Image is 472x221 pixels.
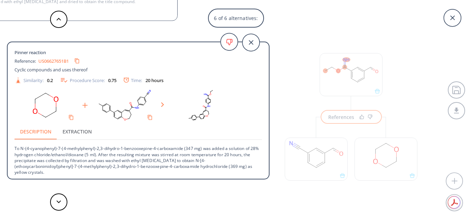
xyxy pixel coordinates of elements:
p: To N-(4-cyanophenyl)-7-(4-methylphenyl)-2,3-dihydro-1-benzooxepine-4-carboxamide (347 mg) was add... [15,140,262,175]
a: US06627651B1 [38,59,69,63]
div: Similarity: [15,77,53,84]
svg: CCOC(=N)c1ccc(NC(=O)C2=Cc3cc(-c4ccc(C)cc4)ccc3OCC2)cc1 [170,88,232,123]
button: Copy to clipboard [144,112,155,123]
div: 20 hours [145,78,163,82]
span: Reference: [15,58,38,64]
span: Pinner reaction [15,49,48,56]
div: 0.2 [47,78,53,82]
div: 0.75 [108,78,116,82]
button: Copy to clipboard [72,56,83,67]
button: Copy to clipboard [66,112,77,123]
svg: C1COCCO1 [15,88,77,123]
button: Extraction [57,123,97,140]
svg: Cc1ccc(-c2ccc3c(c2)C=C(C(=O)Nc2ccc(C#N)cc2)CCO3)cc1 [93,88,155,123]
div: Procedure Score: [60,76,116,84]
div: procedure tabs [15,123,262,140]
div: Time: [123,78,163,83]
button: Description [15,123,57,140]
span: Cyclic compounds and uses thereof [15,67,87,73]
